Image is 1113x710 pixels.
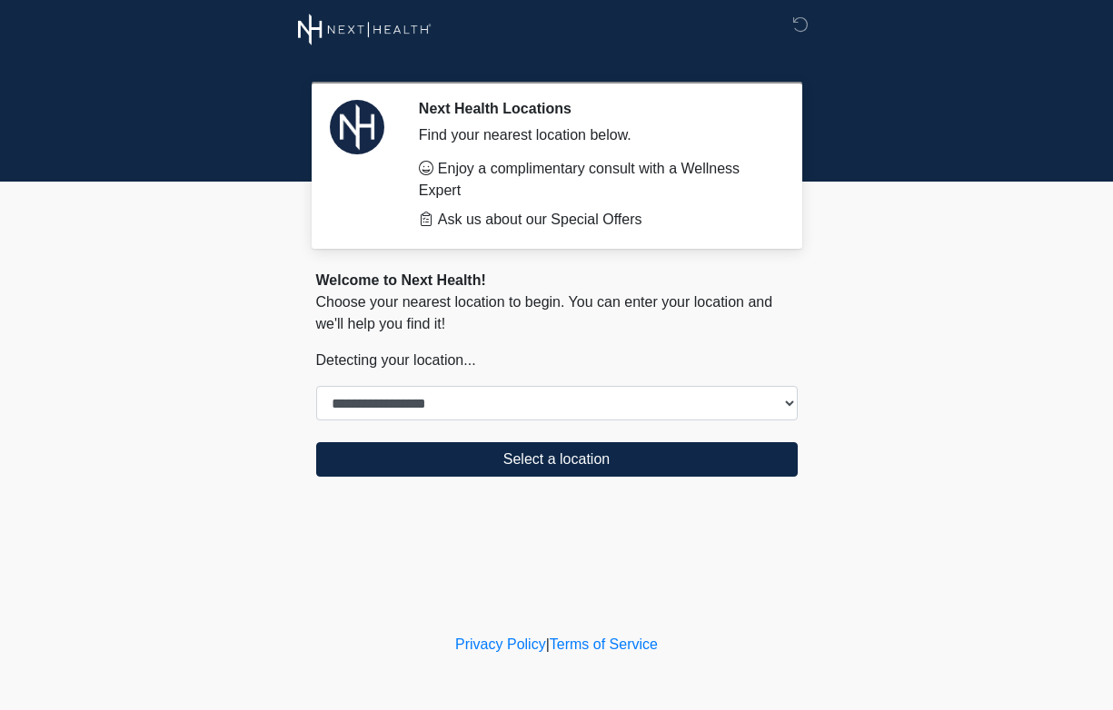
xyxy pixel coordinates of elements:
li: Enjoy a complimentary consult with a Wellness Expert [419,158,770,202]
img: Next Health Wellness Logo [298,14,432,45]
div: Welcome to Next Health! [316,270,798,291]
div: Find your nearest location below. [419,124,770,146]
a: Privacy Policy [455,636,546,652]
h2: Next Health Locations [419,100,770,117]
img: Agent Avatar [330,100,384,154]
li: Ask us about our Special Offers [419,209,770,231]
span: Detecting your location... [316,352,476,368]
a: Terms of Service [550,636,658,652]
button: Select a location [316,442,798,477]
span: Choose your nearest location to begin. You can enter your location and we'll help you find it! [316,294,773,331]
a: | [546,636,550,652]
